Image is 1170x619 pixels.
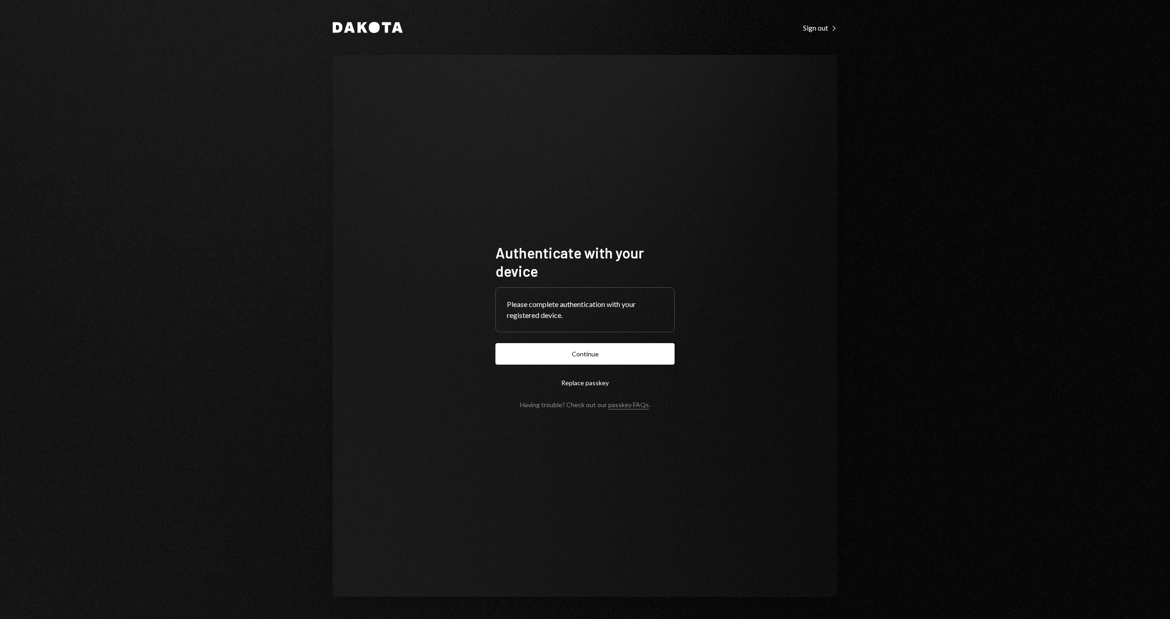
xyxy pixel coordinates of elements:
div: Sign out [803,23,837,32]
div: Please complete authentication with your registered device. [507,299,663,321]
a: passkey FAQs [608,401,649,409]
div: Having trouble? Check out our . [520,401,650,409]
h1: Authenticate with your device [495,243,675,280]
button: Replace passkey [495,372,675,393]
button: Continue [495,343,675,365]
a: Sign out [803,22,837,32]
